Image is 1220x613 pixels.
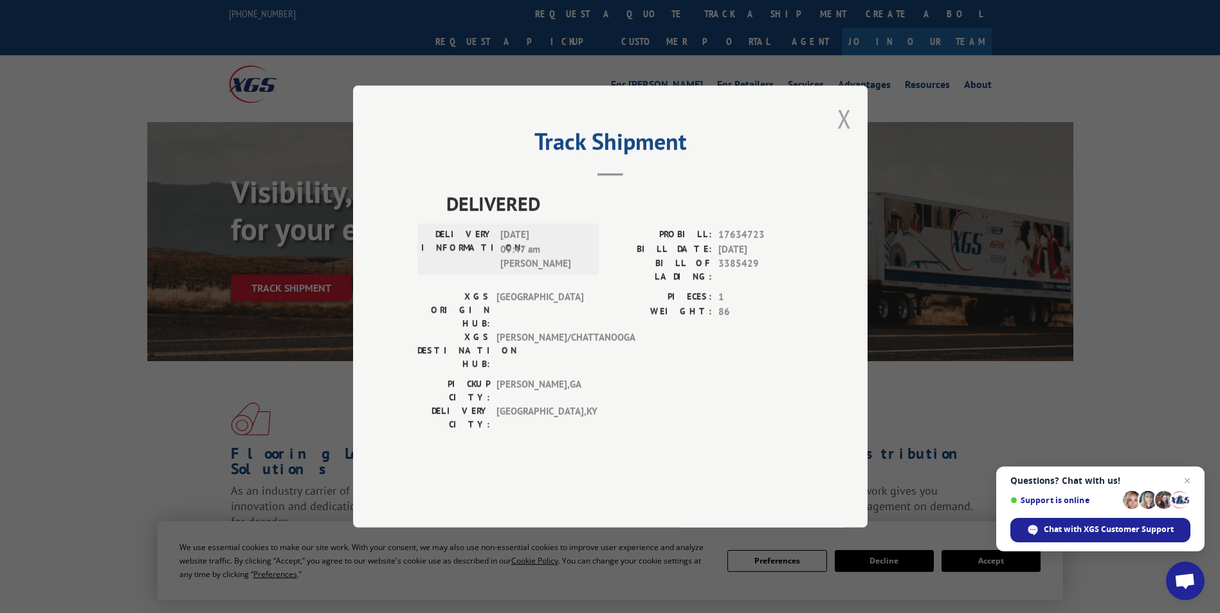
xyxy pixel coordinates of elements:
span: 86 [718,305,803,319]
label: PROBILL: [610,227,712,242]
label: XGS ORIGIN HUB: [417,290,490,330]
label: DELIVERY CITY: [417,404,490,431]
span: [DATE] 09:47 am [PERSON_NAME] [500,227,587,271]
span: [PERSON_NAME]/CHATTANOOGA [496,330,583,371]
span: DELIVERED [446,189,803,218]
label: DELIVERY INFORMATION: [421,227,494,271]
span: 1 [718,290,803,305]
label: BILL OF LADING: [610,256,712,283]
label: PIECES: [610,290,712,305]
span: [DATE] [718,242,803,257]
label: WEIGHT: [610,305,712,319]
button: Close modal [837,102,851,136]
span: Support is online [1010,495,1118,505]
div: Open chat [1166,562,1205,600]
span: Questions? Chat with us! [1010,475,1190,486]
label: XGS DESTINATION HUB: [417,330,490,371]
span: Close chat [1179,473,1195,488]
span: 3385429 [718,256,803,283]
span: 17634723 [718,227,803,242]
h2: Track Shipment [417,132,803,157]
div: Chat with XGS Customer Support [1010,518,1190,542]
span: Chat with XGS Customer Support [1044,524,1174,535]
span: [GEOGRAPHIC_DATA] , KY [496,404,583,431]
label: PICKUP CITY: [417,377,490,404]
span: [PERSON_NAME] , GA [496,377,583,404]
span: [GEOGRAPHIC_DATA] [496,290,583,330]
label: BILL DATE: [610,242,712,257]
